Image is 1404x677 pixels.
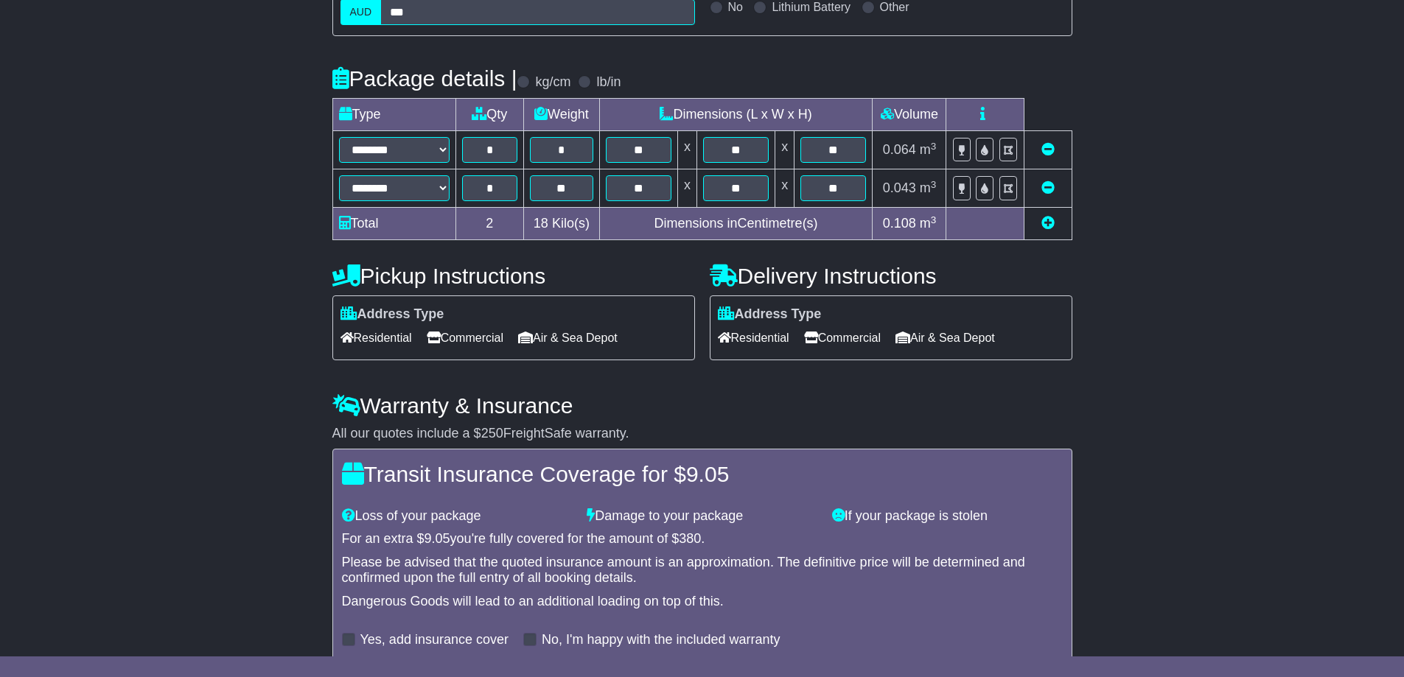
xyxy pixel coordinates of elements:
[579,508,825,525] div: Damage to your package
[873,99,946,131] td: Volume
[524,208,600,240] td: Kilo(s)
[360,632,509,648] label: Yes, add insurance cover
[804,326,881,349] span: Commercial
[931,141,937,152] sup: 3
[920,216,937,231] span: m
[677,169,696,208] td: x
[332,208,455,240] td: Total
[340,326,412,349] span: Residential
[931,179,937,190] sup: 3
[455,208,524,240] td: 2
[677,131,696,169] td: x
[332,264,695,288] h4: Pickup Instructions
[518,326,618,349] span: Air & Sea Depot
[332,393,1072,418] h4: Warranty & Insurance
[920,180,937,195] span: m
[1041,180,1055,195] a: Remove this item
[524,99,600,131] td: Weight
[1041,142,1055,157] a: Remove this item
[425,531,450,546] span: 9.05
[883,180,916,195] span: 0.043
[775,131,794,169] td: x
[599,99,873,131] td: Dimensions (L x W x H)
[332,66,517,91] h4: Package details |
[883,142,916,157] span: 0.064
[679,531,701,546] span: 380
[718,326,789,349] span: Residential
[825,508,1070,525] div: If your package is stolen
[332,99,455,131] td: Type
[718,306,822,323] label: Address Type
[340,306,444,323] label: Address Type
[427,326,503,349] span: Commercial
[481,426,503,441] span: 250
[332,426,1072,442] div: All our quotes include a $ FreightSafe warranty.
[775,169,794,208] td: x
[1041,216,1055,231] a: Add new item
[335,508,580,525] div: Loss of your package
[342,531,1063,547] div: For an extra $ you're fully covered for the amount of $ .
[710,264,1072,288] h4: Delivery Instructions
[895,326,995,349] span: Air & Sea Depot
[883,216,916,231] span: 0.108
[534,216,548,231] span: 18
[542,632,780,648] label: No, I'm happy with the included warranty
[455,99,524,131] td: Qty
[342,462,1063,486] h4: Transit Insurance Coverage for $
[342,555,1063,586] div: Please be advised that the quoted insurance amount is an approximation. The definitive price will...
[535,74,570,91] label: kg/cm
[686,462,729,486] span: 9.05
[342,594,1063,610] div: Dangerous Goods will lead to an additional loading on top of this.
[599,208,873,240] td: Dimensions in Centimetre(s)
[931,214,937,225] sup: 3
[596,74,621,91] label: lb/in
[920,142,937,157] span: m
